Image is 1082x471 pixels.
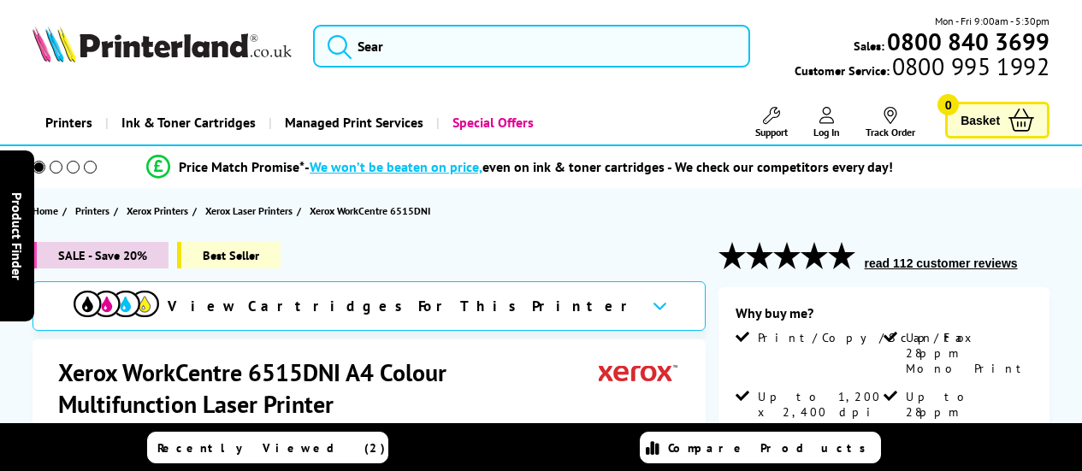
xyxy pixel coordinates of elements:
[147,432,388,463] a: Recently Viewed (2)
[9,191,26,280] span: Product Finder
[127,202,188,220] span: Xerox Printers
[935,13,1049,29] span: Mon - Fri 9:00am - 5:30pm
[795,58,1049,79] span: Customer Service:
[75,202,109,220] span: Printers
[668,440,875,456] span: Compare Products
[758,330,978,345] span: Print/Copy/Scan/Fax
[179,158,304,175] span: Price Match Promise*
[599,356,677,388] img: Xerox
[33,26,292,62] img: Printerland Logo
[121,101,256,144] span: Ink & Toner Cartridges
[906,389,1029,450] span: Up to 28ppm Colour Print
[177,242,281,268] span: Best Seller
[890,58,1049,74] span: 0800 995 1992
[105,101,269,144] a: Ink & Toner Cartridges
[813,107,840,138] a: Log In
[33,26,292,66] a: Printerland Logo
[74,291,159,317] img: View Cartridges
[945,102,1049,138] a: Basket 0
[866,107,915,138] a: Track Order
[854,38,884,54] span: Sales:
[157,440,386,456] span: Recently Viewed (2)
[75,202,114,220] a: Printers
[33,202,62,220] a: Home
[961,109,1000,132] span: Basket
[640,432,881,463] a: Compare Products
[736,304,1032,330] div: Why buy me?
[33,101,105,144] a: Printers
[887,26,1049,57] b: 0800 840 3699
[813,126,840,138] span: Log In
[127,202,192,220] a: Xerox Printers
[755,126,788,138] span: Support
[860,256,1023,271] button: read 112 customer reviews
[884,33,1049,50] a: 0800 840 3699
[9,152,1031,182] li: modal_Promise
[33,202,58,220] span: Home
[313,25,750,68] input: Sear
[33,242,169,268] span: SALE - Save 20%
[755,107,788,138] a: Support
[205,202,293,220] span: Xerox Laser Printers
[758,389,881,435] span: Up to 1,200 x 2,400 dpi Print
[310,158,482,175] span: We won’t be beaten on price,
[310,202,430,220] span: Xerox WorkCentre 6515DNI
[436,101,547,144] a: Special Offers
[205,202,297,220] a: Xerox Laser Printers
[304,158,893,175] div: - even on ink & toner cartridges - We check our competitors every day!
[58,356,599,420] h1: Xerox WorkCentre 6515DNI A4 Colour Multifunction Laser Printer
[58,420,125,437] span: 6515V_DNI
[310,202,435,220] a: Xerox WorkCentre 6515DNI
[906,330,1029,376] span: Up to 28ppm Mono Print
[937,94,959,115] span: 0
[168,297,638,315] span: View Cartridges For This Printer
[269,101,436,144] a: Managed Print Services
[128,420,254,437] span: | Print/Copy/Scan/Fax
